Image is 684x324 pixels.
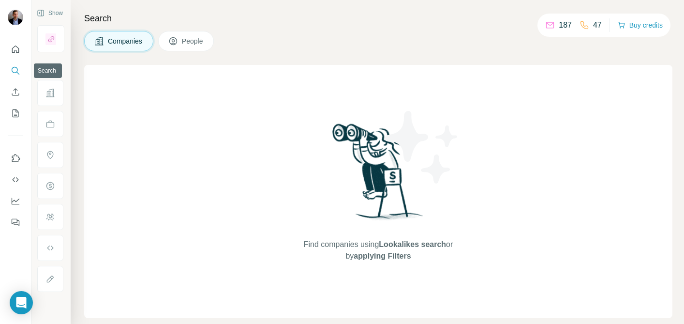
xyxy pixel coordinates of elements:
[559,19,572,31] p: 187
[182,36,204,46] span: People
[84,12,672,25] h4: Search
[8,41,23,58] button: Quick start
[8,214,23,231] button: Feedback
[8,62,23,79] button: Search
[593,19,602,31] p: 47
[8,10,23,25] img: Avatar
[618,18,663,32] button: Buy credits
[8,192,23,210] button: Dashboard
[301,239,456,262] span: Find companies using or by
[8,105,23,122] button: My lists
[328,121,429,229] img: Surfe Illustration - Woman searching with binoculars
[8,150,23,167] button: Use Surfe on LinkedIn
[378,104,465,191] img: Surfe Illustration - Stars
[354,252,411,260] span: applying Filters
[10,291,33,314] div: Open Intercom Messenger
[30,6,70,20] button: Show
[379,240,446,248] span: Lookalikes search
[8,171,23,188] button: Use Surfe API
[8,83,23,101] button: Enrich CSV
[108,36,143,46] span: Companies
